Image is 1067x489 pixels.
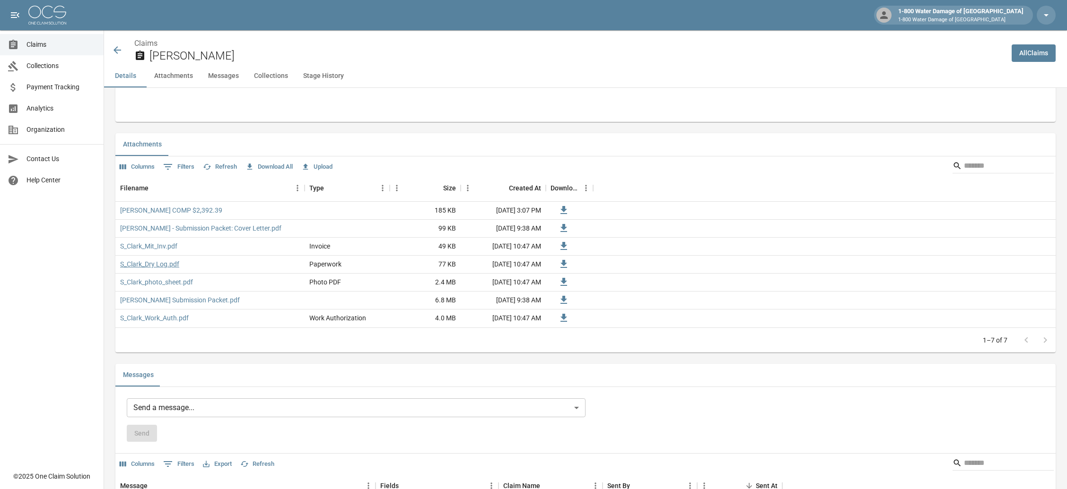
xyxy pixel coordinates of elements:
div: 2.4 MB [390,274,461,292]
div: related-list tabs [115,364,1056,386]
span: Collections [26,61,96,71]
button: open drawer [6,6,25,25]
a: S_Clark_Mit_Inv.pdf [120,241,177,251]
span: Contact Us [26,154,96,164]
div: 185 KB [390,202,461,220]
div: [DATE] 10:47 AM [461,256,546,274]
div: Send a message... [127,398,586,417]
span: Analytics [26,103,96,113]
button: Upload [299,160,335,174]
div: anchor tabs [104,65,1067,87]
p: 1-800 Water Damage of [GEOGRAPHIC_DATA] [898,16,1023,24]
button: Show filters [161,159,197,174]
p: 1–7 of 7 [983,335,1007,345]
a: [PERSON_NAME] Submission Packet.pdf [120,295,240,305]
button: Refresh [201,160,239,174]
div: Download [551,175,579,201]
button: Attachments [147,65,201,87]
button: Messages [115,364,161,386]
div: [DATE] 10:47 AM [461,309,546,327]
div: [DATE] 10:47 AM [461,238,546,256]
div: Filename [120,175,149,201]
a: S_Clark_Work_Auth.pdf [120,313,189,323]
div: Created At [461,175,546,201]
h2: [PERSON_NAME] [149,49,1004,63]
button: Menu [461,181,475,195]
div: © 2025 One Claim Solution [13,472,90,481]
span: Claims [26,40,96,50]
button: Download All [243,160,295,174]
div: Work Authorization [309,313,366,323]
img: ocs-logo-white-transparent.png [28,6,66,25]
button: Select columns [117,160,157,174]
div: [DATE] 10:47 AM [461,274,546,292]
div: 77 KB [390,256,461,274]
div: Search [953,158,1054,175]
div: [DATE] 3:07 PM [461,202,546,220]
div: Photo PDF [309,277,341,287]
div: Filename [115,175,305,201]
div: Created At [509,175,541,201]
button: Select columns [117,457,157,472]
span: Organization [26,125,96,135]
button: Menu [579,181,593,195]
a: AllClaims [1012,44,1056,62]
a: Claims [134,39,157,48]
div: Type [309,175,324,201]
a: [PERSON_NAME] COMP $2,392.39 [120,206,222,215]
button: Attachments [115,133,169,156]
div: Download [546,175,593,201]
div: 49 KB [390,238,461,256]
button: Show filters [161,456,197,472]
button: Collections [246,65,296,87]
button: Details [104,65,147,87]
div: [DATE] 9:38 AM [461,220,546,238]
button: Menu [290,181,305,195]
div: Size [443,175,456,201]
span: Help Center [26,175,96,185]
button: Export [201,457,234,472]
div: Type [305,175,390,201]
div: 6.8 MB [390,292,461,309]
a: S_Clark_Dry Log.pdf [120,259,179,269]
div: Paperwork [309,259,341,269]
nav: breadcrumb [134,38,1004,49]
button: Menu [376,181,390,195]
button: Messages [201,65,246,87]
div: related-list tabs [115,133,1056,156]
div: 1-800 Water Damage of [GEOGRAPHIC_DATA] [894,7,1027,24]
div: [DATE] 9:38 AM [461,292,546,309]
span: Payment Tracking [26,82,96,92]
a: [PERSON_NAME] - Submission Packet: Cover Letter.pdf [120,223,281,233]
button: Stage History [296,65,351,87]
div: Size [390,175,461,201]
div: 4.0 MB [390,309,461,327]
button: Menu [390,181,404,195]
a: S_Clark_photo_sheet.pdf [120,277,193,287]
div: 99 KB [390,220,461,238]
div: Invoice [309,241,330,251]
div: Search [953,455,1054,472]
button: Refresh [238,457,277,472]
